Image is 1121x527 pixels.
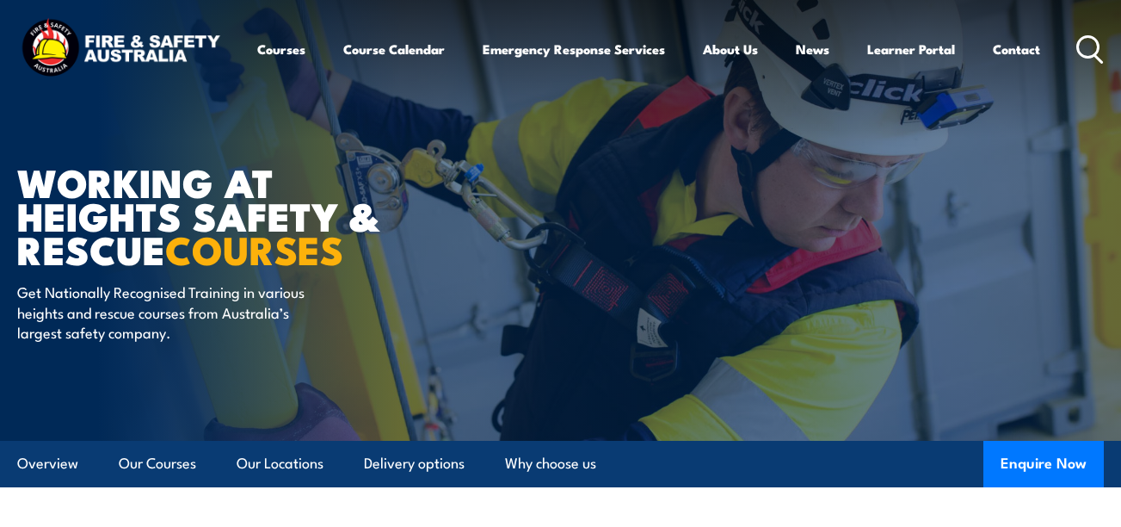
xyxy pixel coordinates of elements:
[17,441,78,487] a: Overview
[703,28,758,70] a: About Us
[993,28,1040,70] a: Contact
[165,219,343,278] strong: COURSES
[983,441,1104,487] button: Enquire Now
[119,441,196,487] a: Our Courses
[867,28,955,70] a: Learner Portal
[17,164,442,265] h1: WORKING AT HEIGHTS SAFETY & RESCUE
[17,282,331,342] p: Get Nationally Recognised Training in various heights and rescue courses from Australia’s largest...
[505,441,596,487] a: Why choose us
[257,28,305,70] a: Courses
[237,441,323,487] a: Our Locations
[343,28,445,70] a: Course Calendar
[796,28,829,70] a: News
[364,441,465,487] a: Delivery options
[483,28,665,70] a: Emergency Response Services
